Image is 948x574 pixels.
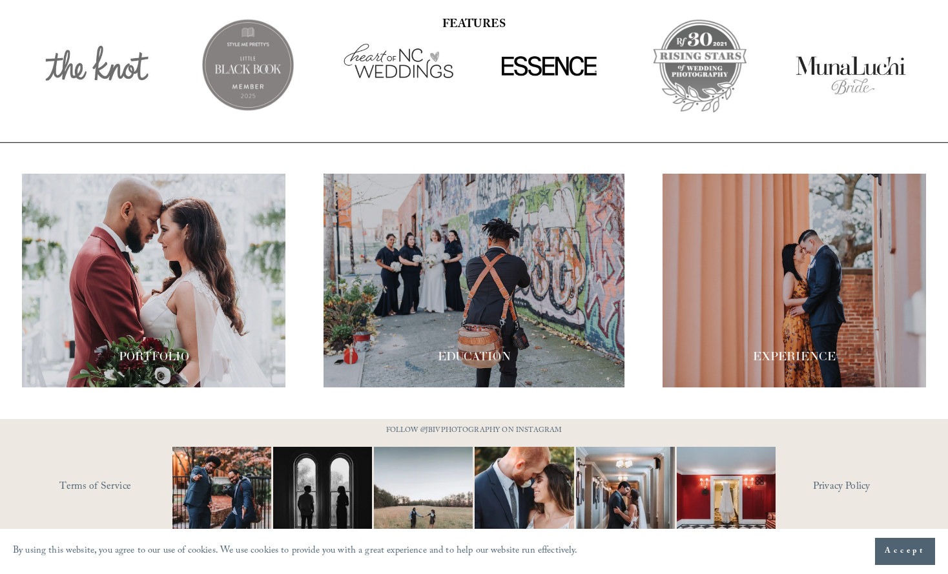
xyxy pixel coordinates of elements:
img: You just need the right photographer that matches your vibe 📷🎉 #RaleighWeddingPhotographer [156,447,288,546]
span: EXPERIENCE [753,349,836,364]
span: Accept [885,545,925,558]
button: Accept [875,538,935,565]
img: Not your average dress photo. But then again, you're not here for an average wedding or looking f... [652,447,800,546]
a: Terms of Service [59,477,210,497]
img: Black &amp; White appreciation post. 😍😍 ⠀⠀⠀⠀⠀⠀⠀⠀⠀ I don&rsquo;t care what anyone says black and w... [257,447,389,546]
p: By using this website, you agree to our use of cookies. We use cookies to provide you with a grea... [13,542,578,561]
p: FOLLOW @JBIVPHOTOGRAPHY ON INSTAGRAM [361,424,587,438]
a: Privacy Policy [813,477,926,497]
img: A lot of couples get nervous in front of the camera and that&rsquo;s completely normal. You&rsquo... [450,447,599,546]
strong: FEATURES [442,15,506,36]
span: PORTFOLIO [119,349,189,364]
img: Two #WideShotWednesdays Two totally different vibes. Which side are you&mdash;are you into that b... [349,447,498,546]
span: EDUCATION [438,349,511,364]
img: A quiet hallway. A single kiss. That&rsquo;s all it takes 📷 #RaleighWeddingPhotographer [551,447,699,546]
